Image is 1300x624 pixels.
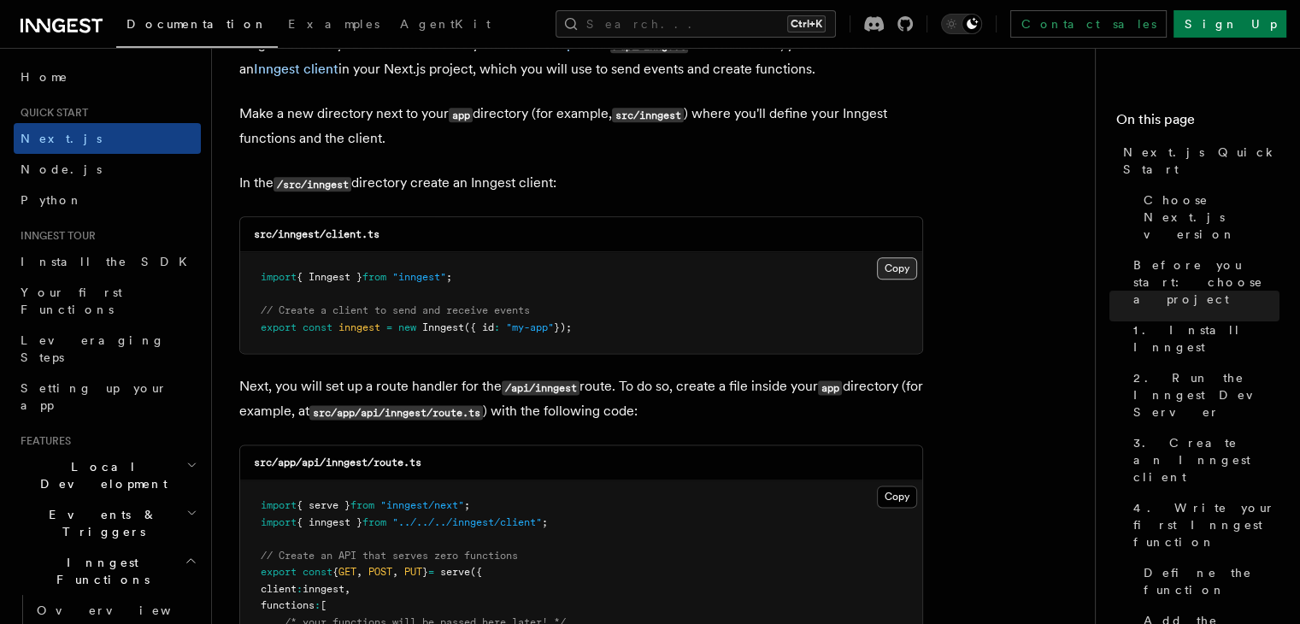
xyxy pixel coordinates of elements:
[254,228,379,240] code: src/inngest/client.ts
[261,550,518,562] span: // Create an API that serves zero functions
[261,583,297,595] span: client
[398,321,416,333] span: new
[297,516,362,528] span: { inngest }
[400,17,491,31] span: AgentKit
[1126,362,1279,427] a: 2. Run the Inngest Dev Server
[14,506,186,540] span: Events & Triggers
[126,17,268,31] span: Documentation
[356,566,362,578] span: ,
[380,499,464,511] span: "inngest/next"
[470,566,482,578] span: ({
[1126,315,1279,362] a: 1. Install Inngest
[14,451,201,499] button: Local Development
[392,516,542,528] span: "../../../inngest/client"
[261,599,315,611] span: functions
[1126,250,1279,315] a: Before you start: choose a project
[446,271,452,283] span: ;
[315,599,321,611] span: :
[941,14,982,34] button: Toggle dark mode
[392,271,446,283] span: "inngest"
[239,171,923,196] p: In the directory create an Inngest client:
[261,304,530,316] span: // Create a client to send and receive events
[21,162,102,176] span: Node.js
[14,185,201,215] a: Python
[21,381,168,412] span: Setting up your app
[1116,109,1279,137] h4: On this page
[14,434,71,448] span: Features
[1133,369,1279,421] span: 2. Run the Inngest Dev Server
[362,271,386,283] span: from
[297,583,303,595] span: :
[787,15,826,32] kbd: Ctrl+K
[14,106,88,120] span: Quick start
[14,499,201,547] button: Events & Triggers
[1126,427,1279,492] a: 3. Create an Inngest client
[1174,10,1286,38] a: Sign Up
[404,566,422,578] span: PUT
[1133,256,1279,308] span: Before you start: choose a project
[1133,321,1279,356] span: 1. Install Inngest
[1137,185,1279,250] a: Choose Next.js version
[422,566,428,578] span: }
[21,333,165,364] span: Leveraging Steps
[261,516,297,528] span: import
[288,17,379,31] span: Examples
[303,321,332,333] span: const
[261,321,297,333] span: export
[494,321,500,333] span: :
[21,286,122,316] span: Your first Functions
[332,566,338,578] span: {
[309,405,483,420] code: src/app/api/inngest/route.ts
[116,5,278,48] a: Documentation
[37,603,213,617] span: Overview
[21,132,102,145] span: Next.js
[239,102,923,150] p: Make a new directory next to your directory (for example, ) where you'll define your Inngest func...
[1144,564,1279,598] span: Define the function
[386,321,392,333] span: =
[392,566,398,578] span: ,
[14,277,201,325] a: Your first Functions
[818,380,842,395] code: app
[261,271,297,283] span: import
[297,271,362,283] span: { Inngest }
[422,321,464,333] span: Inngest
[21,255,197,268] span: Install the SDK
[278,5,390,46] a: Examples
[1133,499,1279,550] span: 4. Write your first Inngest function
[21,68,68,85] span: Home
[274,177,351,191] code: /src/inngest
[14,554,185,588] span: Inngest Functions
[14,547,201,595] button: Inngest Functions
[344,583,350,595] span: ,
[449,108,473,122] code: app
[1123,144,1279,178] span: Next.js Quick Start
[1144,191,1279,243] span: Choose Next.js version
[14,458,186,492] span: Local Development
[612,108,684,122] code: src/inngest
[254,456,421,468] code: src/app/api/inngest/route.ts
[297,499,350,511] span: { serve }
[362,516,386,528] span: from
[506,321,554,333] span: "my-app"
[1133,434,1279,486] span: 3. Create an Inngest client
[14,154,201,185] a: Node.js
[1137,557,1279,605] a: Define the function
[350,499,374,511] span: from
[303,583,344,595] span: inngest
[239,374,923,424] p: Next, you will set up a route handler for the route. To do so, create a file inside your director...
[14,373,201,421] a: Setting up your app
[239,32,923,81] p: Inngest invokes your functions securely via an at . To enable that, you will create an in your Ne...
[14,246,201,277] a: Install the SDK
[502,380,579,395] code: /api/inngest
[261,566,297,578] span: export
[303,566,332,578] span: const
[14,325,201,373] a: Leveraging Steps
[542,516,548,528] span: ;
[554,321,572,333] span: });
[261,499,297,511] span: import
[338,321,380,333] span: inngest
[556,10,836,38] button: Search...Ctrl+K
[14,62,201,92] a: Home
[368,566,392,578] span: POST
[14,229,96,243] span: Inngest tour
